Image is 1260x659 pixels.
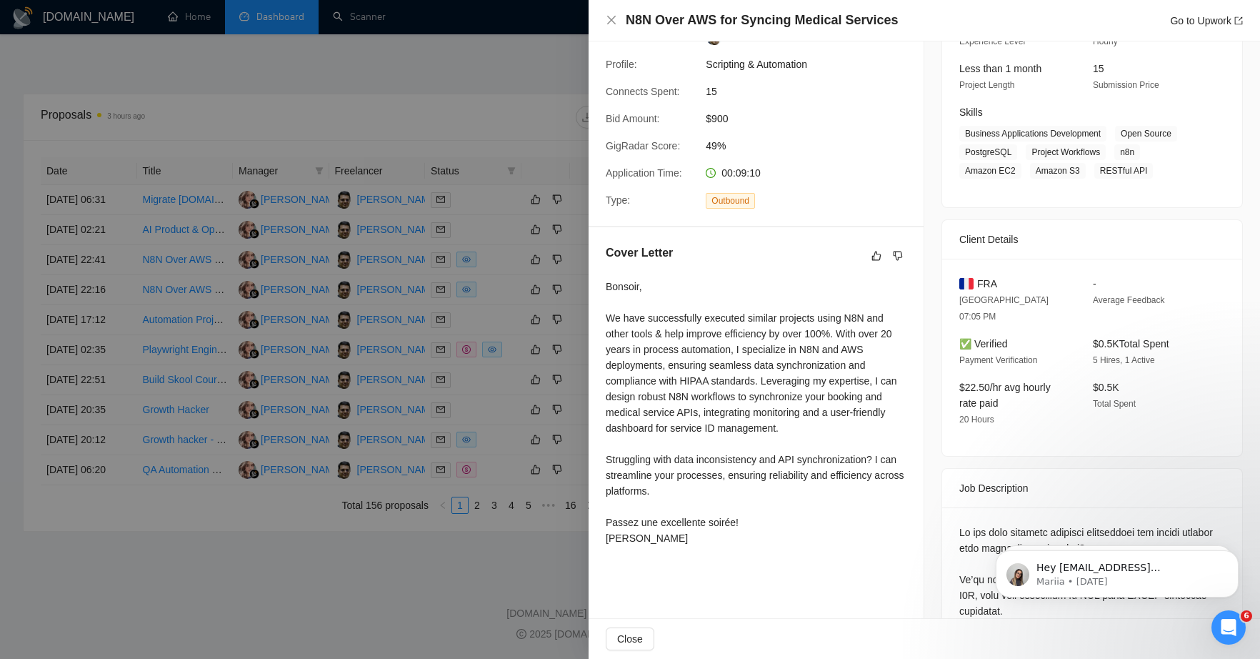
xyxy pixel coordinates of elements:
h5: Cover Letter [606,244,673,262]
span: 49% [706,138,920,154]
span: like [871,250,881,262]
span: PostgreSQL [959,144,1017,160]
span: - [1093,278,1096,289]
span: Average Feedback [1093,295,1165,305]
h4: N8N Over AWS for Syncing Medical Services [626,11,898,29]
p: Message from Mariia, sent 2w ago [62,55,246,68]
iframe: Intercom live chat [1211,610,1246,645]
span: Less than 1 month [959,63,1041,74]
span: $22.50/hr avg hourly rate paid [959,382,1051,409]
span: Scripting & Automation [706,56,920,72]
span: Amazon EC2 [959,163,1021,179]
span: close [606,14,617,26]
span: ✅ Verified [959,338,1008,350]
button: like [868,247,885,264]
div: Job Description [959,469,1225,507]
button: Close [606,14,617,26]
iframe: Intercom notifications message [974,520,1260,620]
button: Close [606,628,654,650]
span: Project Workflows [1026,144,1106,160]
span: Profile: [606,59,637,70]
span: 00:09:10 [721,167,761,179]
span: 20 Hours [959,415,994,425]
span: Total Spent [1093,399,1136,409]
span: 6 [1241,610,1252,622]
img: 🇫🇷 [959,276,974,292]
span: $0.5K [1093,382,1119,393]
span: Bid Amount: [606,113,660,124]
span: RESTful API [1094,163,1154,179]
div: Client Details [959,220,1225,259]
span: 15 [1093,63,1104,74]
span: [GEOGRAPHIC_DATA] 07:05 PM [959,295,1049,322]
span: n8n [1114,144,1140,160]
span: Payment Verification [959,355,1037,365]
a: Go to Upworkexport [1170,15,1243,26]
span: Outbound [706,193,755,209]
span: Experience Level [959,36,1025,46]
span: dislike [893,250,903,262]
span: Open Source [1115,126,1177,142]
span: FRA [977,276,997,292]
span: 5 Hires, 1 Active [1093,355,1155,365]
span: Hey [EMAIL_ADDRESS][DOMAIN_NAME], Looks like your Upwork agency Pristine Pro Tech Pvt. Ltd. ran o... [62,41,246,237]
div: Bonsoir, We have successfully executed similar projects using N8N and other tools & help improve ... [606,279,906,546]
span: Close [617,631,643,647]
span: export [1234,16,1243,25]
span: Project Length [959,80,1014,90]
span: Amazon S3 [1030,163,1086,179]
span: Application Time: [606,167,682,179]
span: GigRadar Score: [606,140,680,152]
span: Type: [606,194,630,206]
span: $0.5K Total Spent [1093,338,1169,350]
span: Business Applications Development [959,126,1106,142]
span: 15 [706,84,920,99]
span: Submission Price [1093,80,1159,90]
span: Skills [959,106,983,118]
span: clock-circle [706,168,716,178]
span: Connects Spent: [606,86,680,97]
span: $900 [706,111,920,127]
span: Hourly [1093,36,1118,46]
button: dislike [889,247,906,264]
